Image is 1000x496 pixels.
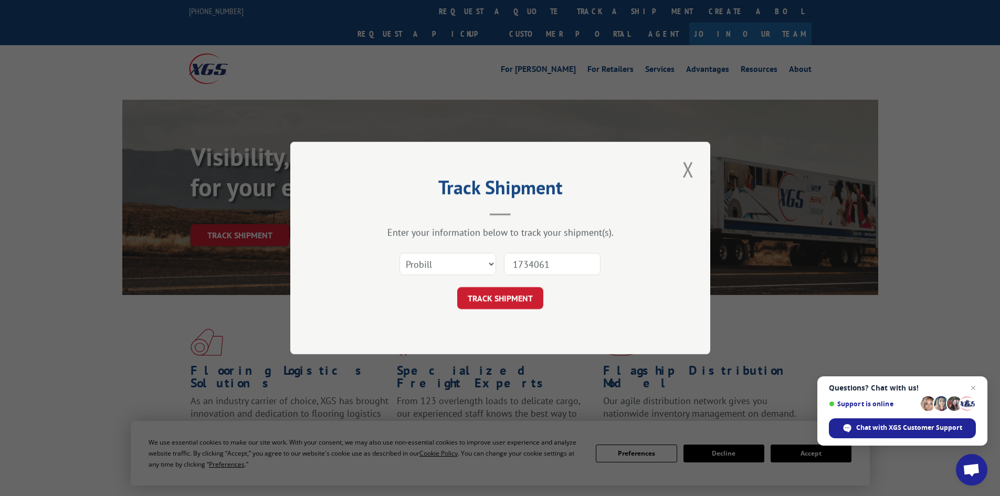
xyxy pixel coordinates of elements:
[956,454,987,486] a: Open chat
[504,253,601,275] input: Number(s)
[829,418,976,438] span: Chat with XGS Customer Support
[457,287,543,309] button: TRACK SHIPMENT
[829,384,976,392] span: Questions? Chat with us!
[343,226,658,238] div: Enter your information below to track your shipment(s).
[343,180,658,200] h2: Track Shipment
[679,155,697,184] button: Close modal
[829,400,917,408] span: Support is online
[856,423,962,432] span: Chat with XGS Customer Support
